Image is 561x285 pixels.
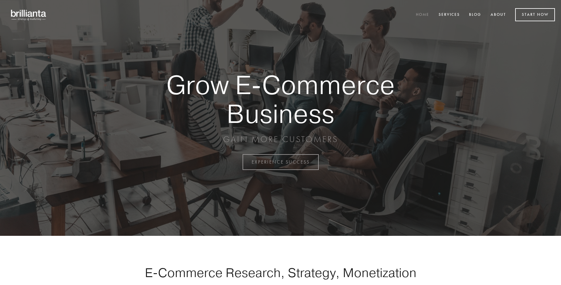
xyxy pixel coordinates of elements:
a: Blog [465,10,485,20]
img: brillianta - research, strategy, marketing [6,6,52,24]
p: GAIN MORE CUSTOMERS [145,134,416,145]
strong: Grow E-Commerce Business [145,70,416,128]
a: EXPERIENCE SUCCESS [243,154,319,170]
a: About [487,10,510,20]
a: Start Now [515,8,555,21]
a: Services [435,10,464,20]
a: Home [412,10,433,20]
h1: E-Commerce Research, Strategy, Monetization [126,265,435,280]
